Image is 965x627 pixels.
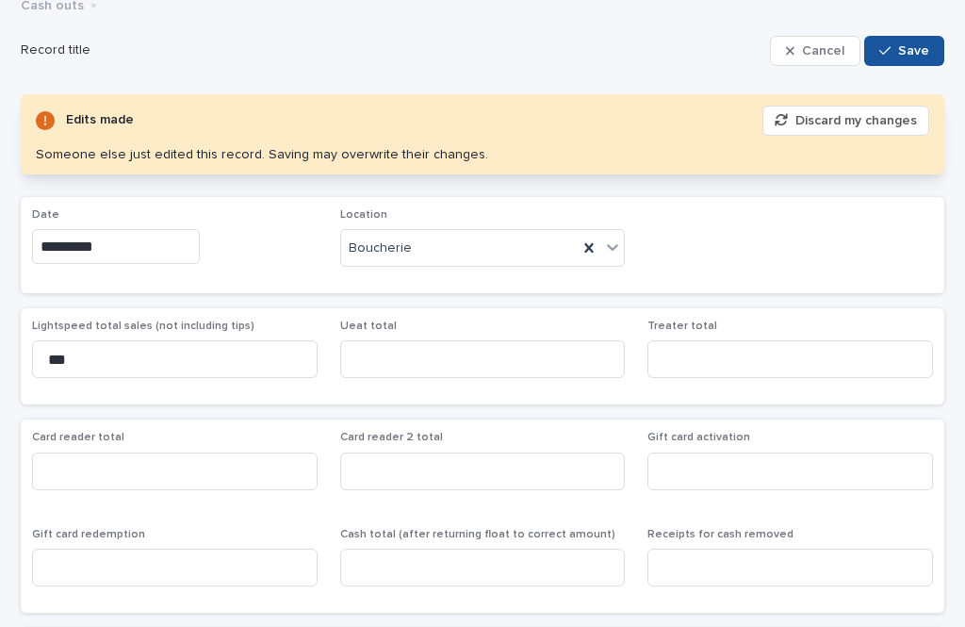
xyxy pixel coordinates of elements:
span: Cash total (after returning float to correct amount) [340,529,615,540]
span: Cancel [802,44,844,58]
span: Date [32,209,59,221]
span: Gift card activation [647,432,750,443]
span: Treater total [647,321,717,332]
span: Lightspeed total sales (not including tips) [32,321,254,332]
span: Save [898,44,929,58]
button: Cancel [770,36,860,66]
div: Edits made [66,108,134,132]
span: Gift card redemption [32,529,145,540]
h2: Record title [21,42,762,58]
span: Boucherie [349,239,412,258]
div: Someone else just edited this record. Saving may overwrite their changes. [36,147,488,163]
span: Receipts for cash removed [647,529,793,540]
span: Card reader total [32,432,124,443]
button: Discard my changes [762,106,929,136]
span: Card reader 2 total [340,432,443,443]
span: Ueat total [340,321,397,332]
span: Location [340,209,387,221]
button: Save [864,36,944,66]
